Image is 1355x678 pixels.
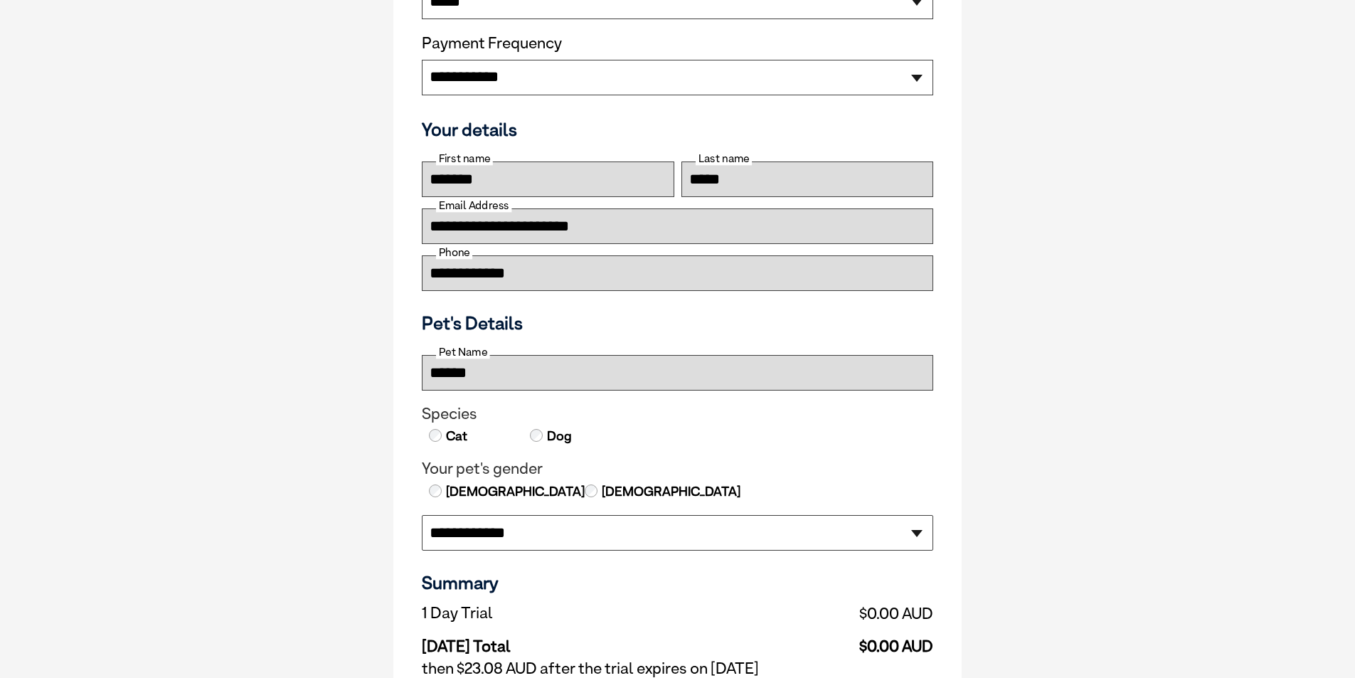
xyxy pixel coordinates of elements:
label: Phone [436,246,472,259]
label: Payment Frequency [422,34,562,53]
legend: Your pet's gender [422,460,933,478]
label: Email Address [436,199,511,212]
td: $0.00 AUD [700,600,933,626]
td: $0.00 AUD [700,626,933,656]
label: Last name [696,152,752,165]
h3: Your details [422,119,933,140]
legend: Species [422,405,933,423]
h3: Summary [422,572,933,593]
td: [DATE] Total [422,626,700,656]
h3: Pet's Details [416,312,939,334]
label: First name [436,152,493,165]
td: 1 Day Trial [422,600,700,626]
